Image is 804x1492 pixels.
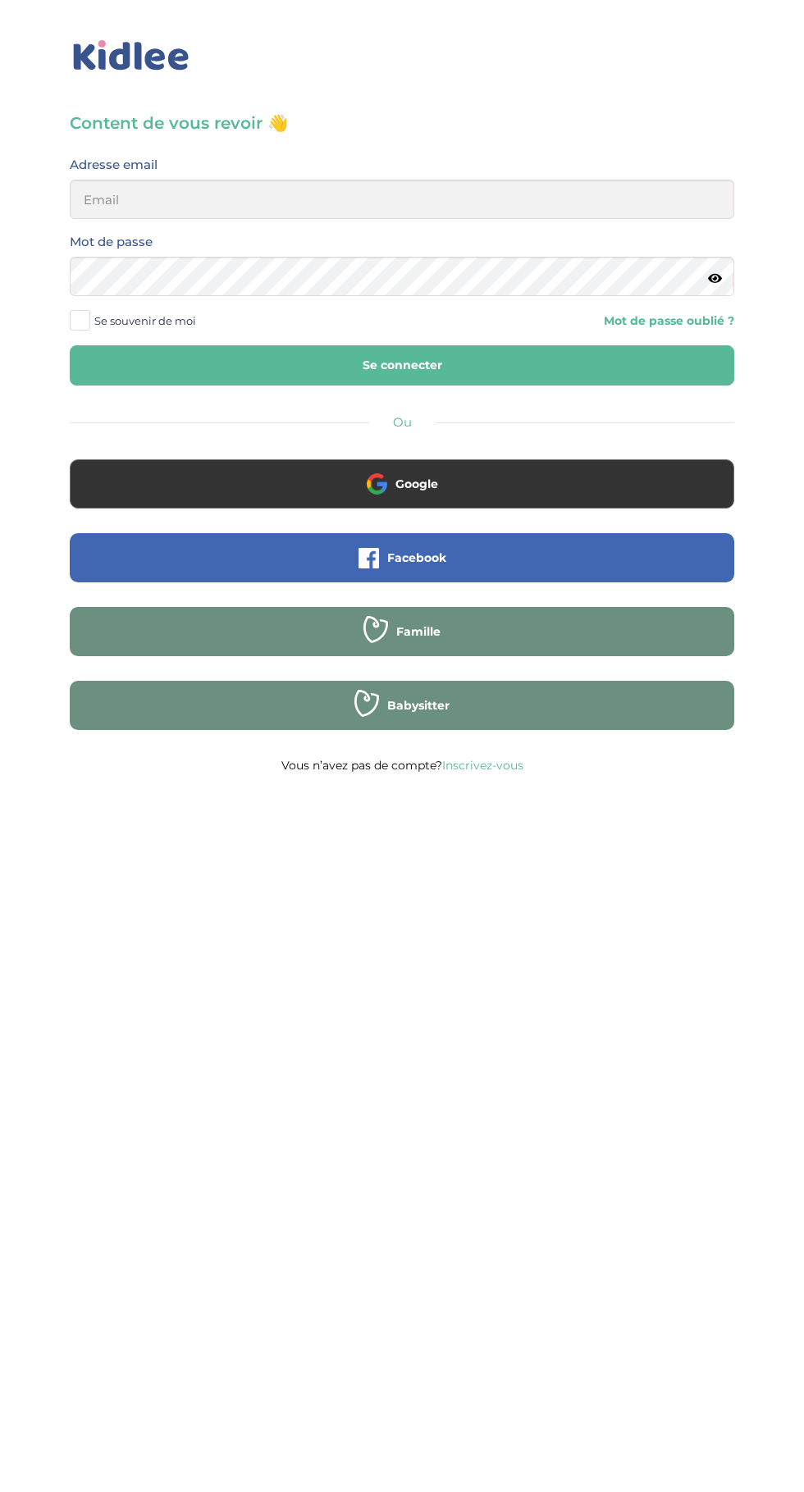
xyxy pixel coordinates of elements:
img: logo_kidlee_bleu [70,37,193,75]
span: Famille [396,623,441,640]
p: Vous n’avez pas de compte? [70,755,734,776]
button: Babysitter [70,681,734,730]
button: Google [70,459,734,509]
span: Ou [393,414,412,430]
a: Babysitter [70,709,734,724]
button: Facebook [70,533,734,582]
label: Adresse email [70,154,158,176]
span: Facebook [387,550,446,566]
span: Babysitter [387,697,450,714]
span: Se souvenir de moi [94,310,196,331]
input: Email [70,180,734,219]
a: Google [70,487,734,503]
img: facebook.png [359,548,379,568]
a: Mot de passe oublié ? [604,313,734,329]
a: Facebook [70,561,734,577]
a: Famille [70,635,734,650]
button: Se connecter [70,345,734,386]
label: Mot de passe [70,231,153,253]
a: Inscrivez-vous [442,758,523,773]
span: Google [395,476,438,492]
h3: Content de vous revoir 👋 [70,112,734,135]
button: Famille [70,607,734,656]
img: google.png [367,473,387,494]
